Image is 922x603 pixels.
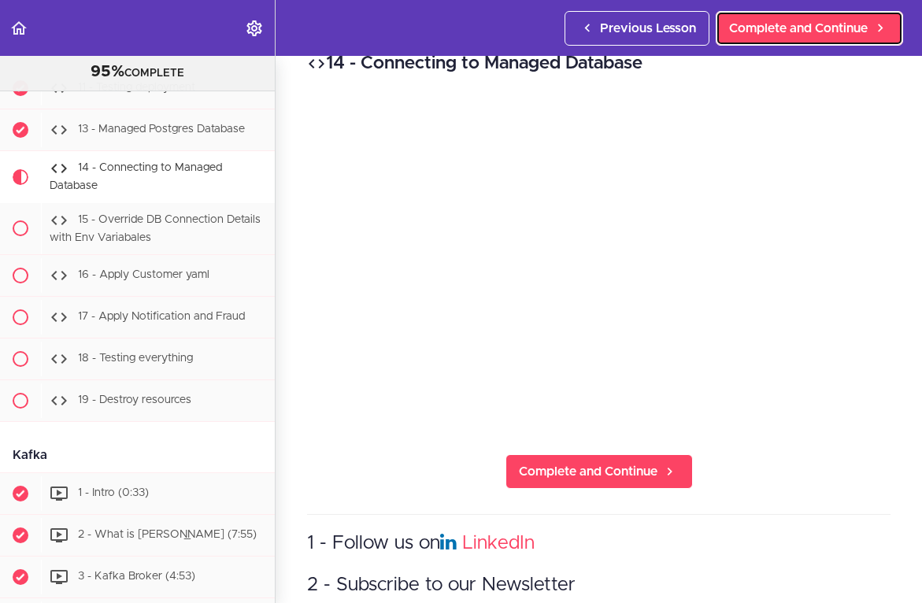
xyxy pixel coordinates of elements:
span: 16 - Apply Customer yaml [78,270,209,281]
span: 1 - Intro (0:33) [78,488,149,499]
span: 17 - Apply Notification and Fraud [78,312,245,323]
div: COMPLETE [20,62,255,83]
a: Previous Lesson [565,11,709,46]
h3: 1 - Follow us on [307,531,891,557]
h2: 14 - Connecting to Managed Database [307,50,891,77]
span: Complete and Continue [729,19,868,38]
span: 13 - Managed Postgres Database [78,124,245,135]
a: LinkedIn [462,534,535,553]
span: 3 - Kafka Broker (4:53) [78,572,195,583]
span: 15 - Override DB Connection Details with Env Variabales [50,214,261,243]
span: Complete and Continue [519,462,657,481]
a: Complete and Continue [716,11,903,46]
span: 95% [91,64,124,80]
span: 18 - Testing everything [78,353,193,364]
span: Previous Lesson [600,19,696,38]
svg: Settings Menu [245,19,264,38]
svg: Back to course curriculum [9,19,28,38]
a: Complete and Continue [505,454,693,489]
span: 2 - What is [PERSON_NAME] (7:55) [78,530,257,541]
span: 19 - Destroy resources [78,395,191,406]
h3: 2 - Subscribe to our Newsletter [307,572,891,598]
span: 14 - Connecting to Managed Database [50,162,222,191]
